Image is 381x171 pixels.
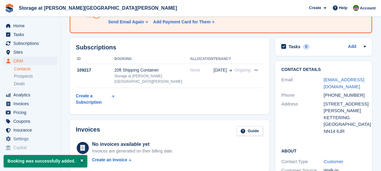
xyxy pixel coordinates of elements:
a: menu [3,39,57,48]
a: menu [3,135,57,143]
th: Booking [114,54,190,64]
a: [EMAIL_ADDRESS][DOMAIN_NAME] [324,77,364,89]
a: Storage at [PERSON_NAME][GEOGRAPHIC_DATA][PERSON_NAME] [16,3,179,13]
img: stora-icon-8386f47178a22dfd0bd8f6a31ec36ba5ce8667c1dd55bd0f319d3a0aa187defe.svg [5,4,14,13]
div: Email [281,76,324,90]
h2: Subscriptions [76,44,263,51]
div: Contact Type [281,158,324,165]
div: Address [281,101,324,135]
a: menu [3,57,57,65]
div: Phone [281,92,324,99]
th: ID [76,54,114,64]
div: [PHONE_NUMBER] [324,92,366,99]
a: Create a Subscription [76,90,114,108]
h2: Tasks [289,44,300,49]
span: Ongoing [234,68,250,72]
a: Contacts [14,66,57,72]
a: Add [348,43,356,50]
th: Allocation [190,54,213,64]
span: Pricing [13,108,50,117]
a: Prospects [14,73,57,79]
a: Deals [14,81,57,87]
div: 0 [303,44,310,49]
span: Prospects [14,73,33,79]
div: No invoices available yet [92,141,173,148]
a: menu [3,108,57,117]
span: Help [339,5,347,11]
span: Sites [13,48,50,56]
span: Create [309,5,321,11]
div: NN14 6JR [324,128,366,135]
span: CRM [13,57,50,65]
a: menu [3,117,57,126]
a: Add Payment Card for Them [151,19,215,25]
span: Deals [14,81,25,87]
div: Add Payment Card for Them [153,19,210,25]
div: None [190,67,213,73]
span: Insurance [13,126,50,134]
span: Analytics [13,91,50,99]
span: Tasks [13,30,50,39]
div: Storage at [PERSON_NAME][GEOGRAPHIC_DATA][PERSON_NAME] [114,73,190,84]
span: Subscriptions [13,39,50,48]
img: Mark Spendlove [353,5,359,11]
span: [DATE] [213,67,227,73]
h2: Contact Details [281,67,366,72]
div: Invoices are generated on their billing date. [92,148,173,154]
h2: Invoices [76,126,100,136]
a: menu [3,143,57,152]
span: Account [360,5,376,11]
a: Guide [236,126,263,136]
a: menu [3,91,57,99]
th: Tenancy [213,54,250,64]
div: [GEOGRAPHIC_DATA] [324,121,366,128]
span: Invoices [13,99,50,108]
div: [PERSON_NAME] [324,107,366,114]
div: Create an Invoice [92,157,127,163]
div: Create a Subscription [76,93,110,106]
div: 20ft Shipping Container [114,67,190,73]
div: Send Email Again [108,19,144,25]
a: menu [3,48,57,56]
h2: About [281,148,366,154]
div: KETTERING [324,114,366,121]
a: menu [3,99,57,108]
p: Booking was successfully added. [4,155,87,167]
div: 109217 [76,67,114,73]
span: Capital [13,143,50,152]
span: Coupons [13,117,50,126]
div: [STREET_ADDRESS] [324,101,366,108]
a: menu [3,30,57,39]
a: Customer [324,159,343,164]
a: Create an Invoice [92,157,173,163]
a: menu [3,22,57,30]
span: Settings [13,135,50,143]
span: Home [13,22,50,30]
a: menu [3,126,57,134]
